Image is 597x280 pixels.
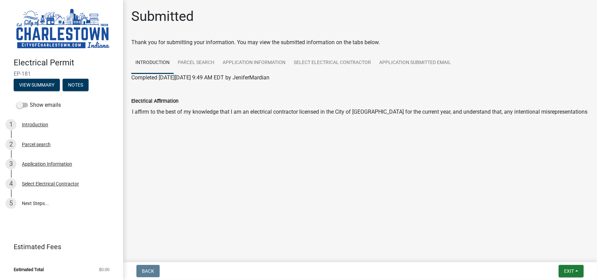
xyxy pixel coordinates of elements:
[131,8,194,25] h1: Submitted
[136,265,160,277] button: Back
[218,52,290,74] a: Application Information
[22,181,79,186] div: Select Electrical Contractor
[174,52,218,74] a: Parcel search
[131,52,174,74] a: Introduction
[142,268,154,274] span: Back
[63,79,89,91] button: Notes
[5,139,16,150] div: 2
[22,122,48,127] div: Introduction
[290,52,375,74] a: Select Electrical Contractor
[22,162,72,166] div: Application Information
[14,58,118,68] h4: Electrical Permit
[14,7,112,51] img: City of Charlestown, Indiana
[14,267,44,272] span: Estimated Total
[14,82,60,88] wm-modal-confirm: Summary
[14,71,109,77] span: EP-181
[564,268,574,274] span: Exit
[131,74,269,81] span: Completed [DATE][DATE] 9:49 AM EDT by JeniferMardian
[5,158,16,169] div: 3
[5,119,16,130] div: 1
[14,79,60,91] button: View Summary
[5,178,16,189] div: 4
[131,99,178,104] label: Electrical Affirmation
[5,198,16,209] div: 5
[559,265,584,277] button: Exit
[22,142,51,147] div: Parcel search
[99,267,109,272] span: $0.00
[16,101,61,109] label: Show emails
[131,38,589,47] div: Thank you for submitting your information. You may view the submitted information on the tabs below.
[5,240,112,254] a: Estimated Fees
[63,82,89,88] wm-modal-confirm: Notes
[375,52,455,74] a: Application Submitted Email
